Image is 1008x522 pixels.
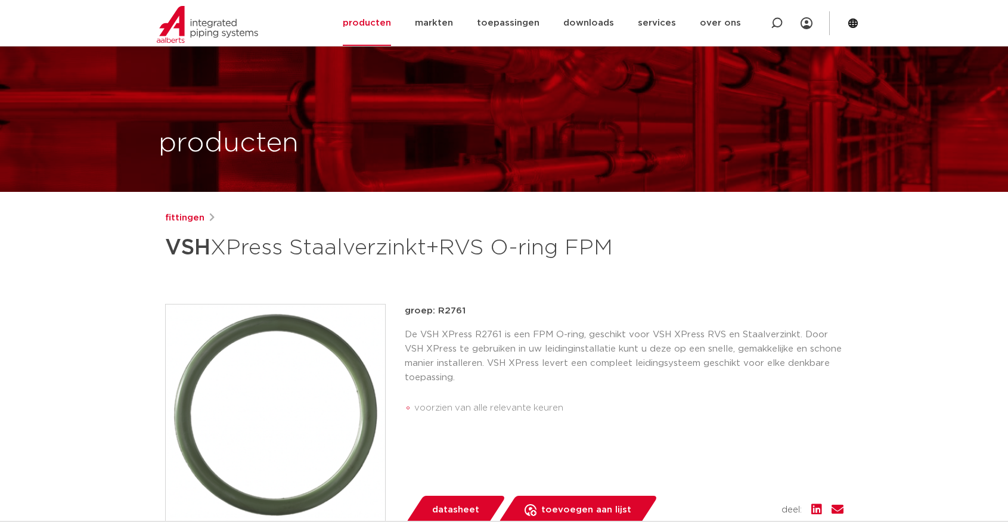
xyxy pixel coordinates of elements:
[405,328,843,385] p: De VSH XPress R2761 is een FPM O-ring, geschikt voor VSH XPress RVS en Staalverzinkt. Door VSH XP...
[414,399,843,418] li: voorzien van alle relevante keuren
[165,230,613,266] h1: XPress Staalverzinkt+RVS O-ring FPM
[159,125,299,163] h1: producten
[541,501,631,520] span: toevoegen aan lijst
[165,211,204,225] a: fittingen
[405,304,843,318] p: groep: R2761
[781,503,802,517] span: deel:
[165,237,210,259] strong: VSH
[432,501,479,520] span: datasheet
